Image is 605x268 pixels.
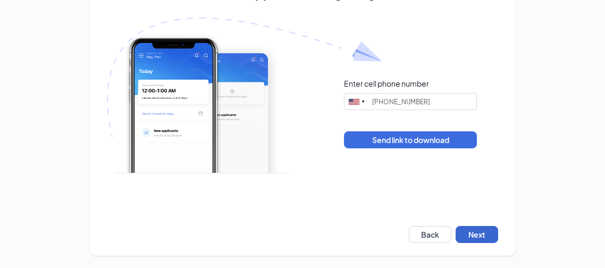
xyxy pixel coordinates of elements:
button: Back [409,226,451,243]
img: Download Workstream's app with paper plane [107,18,382,173]
div: Enter cell phone number [344,78,429,89]
button: Next [456,226,498,243]
input: (201) 555-0123 [344,93,477,110]
div: United States: +1 [344,94,369,110]
button: Send link to download [344,131,477,148]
